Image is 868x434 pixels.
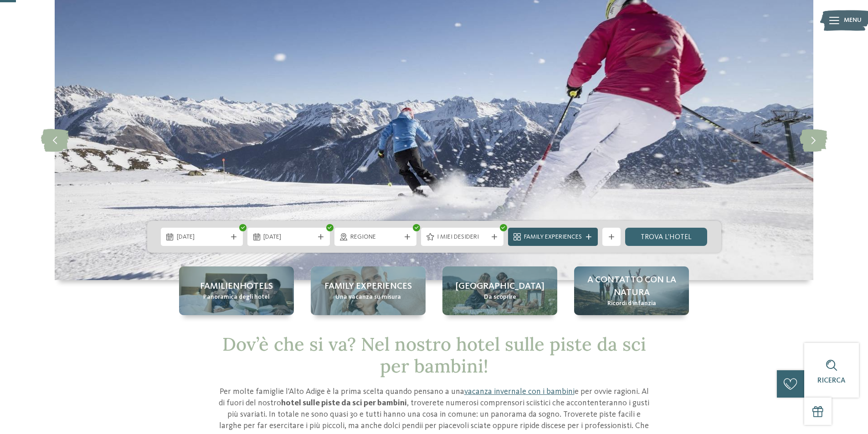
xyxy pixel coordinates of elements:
a: Hotel sulle piste da sci per bambini: divertimento senza confini Family experiences Una vacanza s... [311,266,426,315]
span: I miei desideri [437,233,488,242]
span: Family Experiences [524,233,582,242]
span: A contatto con la natura [583,274,680,299]
span: Dov’è che si va? Nel nostro hotel sulle piste da sci per bambini! [222,332,646,378]
a: trova l’hotel [625,228,708,246]
span: Ricerca [817,377,846,384]
span: Ricordi d’infanzia [607,299,656,308]
a: Hotel sulle piste da sci per bambini: divertimento senza confini [GEOGRAPHIC_DATA] Da scoprire [442,266,557,315]
span: [DATE] [263,233,314,242]
span: Panoramica degli hotel [203,293,270,302]
a: vacanza invernale con i bambini [464,388,575,396]
span: Una vacanza su misura [335,293,401,302]
a: Hotel sulle piste da sci per bambini: divertimento senza confini A contatto con la natura Ricordi... [574,266,689,315]
span: Family experiences [324,280,412,293]
span: Da scoprire [484,293,516,302]
a: Hotel sulle piste da sci per bambini: divertimento senza confini Familienhotels Panoramica degli ... [179,266,294,315]
span: [DATE] [177,233,227,242]
span: Regione [350,233,401,242]
span: [GEOGRAPHIC_DATA] [456,280,544,293]
strong: hotel sulle piste da sci per bambini [281,399,407,407]
span: Familienhotels [200,280,273,293]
